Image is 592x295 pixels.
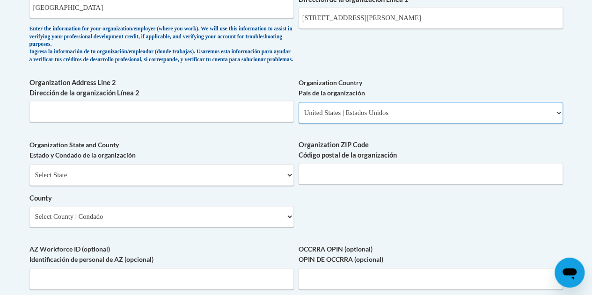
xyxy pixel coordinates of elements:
label: Organization Country País de la organización [299,78,563,98]
label: Organization ZIP Code Código postal de la organización [299,140,563,160]
label: Organization Address Line 2 Dirección de la organización Línea 2 [29,78,294,98]
label: Organization State and County Estado y Condado de la organización [29,140,294,160]
label: OCCRRA OPIN (optional) OPIN DE OCCRRA (opcional) [299,244,563,264]
label: County [29,193,294,203]
input: Metadata input [299,163,563,184]
div: Enter the information for your organization/employer (where you work). We will use this informati... [29,25,294,64]
input: Metadata input [29,101,294,122]
iframe: Button to launch messaging window [555,258,585,288]
label: AZ Workforce ID (optional) Identificación de personal de AZ (opcional) [29,244,294,264]
input: Metadata input [299,7,563,29]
